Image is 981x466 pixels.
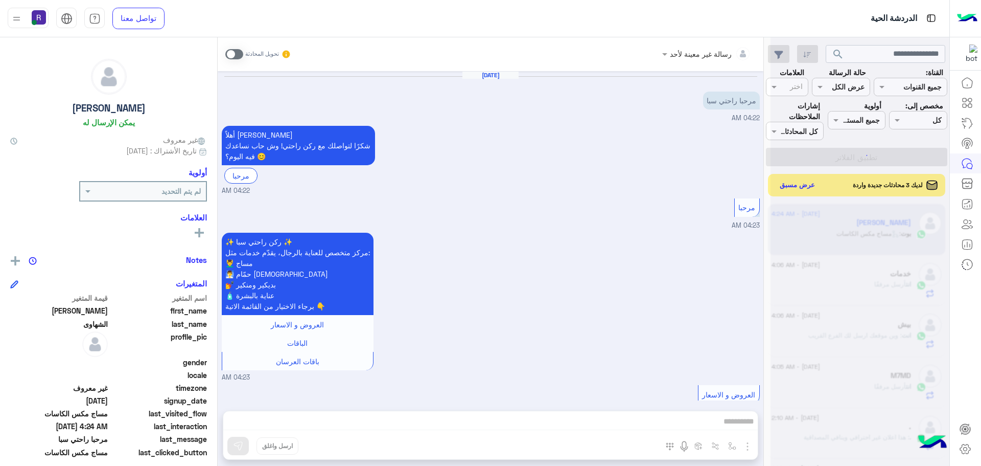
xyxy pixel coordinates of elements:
[189,168,207,177] h6: أولوية
[10,421,108,432] span: 2025-09-10T01:24:42.734Z
[915,425,950,461] img: hulul-logo.png
[84,8,105,29] a: tab
[959,45,977,63] img: 322853014244696
[871,12,917,26] p: الدردشة الحية
[245,50,279,58] small: تحويل المحادثة
[702,390,755,399] span: العروض و الاسعار
[287,339,308,347] span: الباقات
[271,320,324,329] span: العروض و الاسعار
[110,331,207,355] span: profile_pic
[10,383,108,393] span: غير معروف
[10,305,108,316] span: احمد
[222,233,373,315] p: 10/9/2025, 4:23 AM
[110,293,207,303] span: اسم المتغير
[110,395,207,406] span: signup_date
[89,13,101,25] img: tab
[790,81,804,94] div: اختر
[176,279,207,288] h6: المتغيرات
[222,373,250,383] span: 04:23 AM
[186,255,207,264] h6: Notes
[10,408,108,419] span: مساج مكس الكاسات
[110,408,207,419] span: last_visited_flow
[91,59,126,94] img: defaultAdmin.png
[110,447,207,458] span: last_clicked_button
[10,395,108,406] span: 2025-09-10T01:22:45.128Z
[110,421,207,432] span: last_interaction
[276,357,319,366] span: باقات العرسان
[110,357,207,368] span: gender
[222,126,375,165] p: 10/9/2025, 4:22 AM
[256,437,298,455] button: ارسل واغلق
[10,434,108,445] span: مرحبا راحتي سبا
[10,12,23,25] img: profile
[10,357,108,368] span: null
[112,8,165,29] a: تواصل معنا
[851,146,869,164] div: loading...
[732,221,760,229] span: 04:23 AM
[703,92,760,109] p: 10/9/2025, 4:22 AM
[10,447,108,458] span: مساج مكس الكاسات
[82,331,108,357] img: defaultAdmin.png
[462,72,519,79] h6: [DATE]
[732,114,760,122] span: 04:22 AM
[224,168,258,184] div: مرحبا
[10,213,207,222] h6: العلامات
[10,319,108,329] span: الشهاوى
[110,383,207,393] span: timezone
[10,370,108,381] span: null
[766,100,820,122] label: إشارات الملاحظات
[222,186,250,196] span: 04:22 AM
[32,10,46,25] img: userImage
[110,319,207,329] span: last_name
[925,12,938,25] img: tab
[126,145,197,156] span: تاريخ الأشتراك : [DATE]
[110,370,207,381] span: locale
[29,257,37,265] img: notes
[766,148,947,166] button: تطبيق الفلاتر
[110,305,207,316] span: first_name
[61,13,73,25] img: tab
[11,256,20,265] img: add
[10,293,108,303] span: قيمة المتغير
[72,102,146,114] h5: [PERSON_NAME]
[957,8,977,29] img: Logo
[738,203,755,212] span: مرحبا
[83,118,135,127] h6: يمكن الإرسال له
[110,434,207,445] span: last_message
[163,135,207,145] span: غير معروف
